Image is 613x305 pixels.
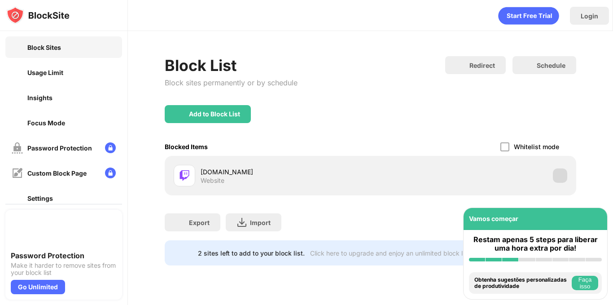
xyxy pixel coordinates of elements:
[165,56,298,75] div: Block List
[12,42,23,53] img: block-on.svg
[11,280,65,294] div: Go Unlimited
[250,219,271,226] div: Import
[189,111,240,118] div: Add to Block List
[12,142,23,154] img: password-protection-off.svg
[201,167,371,177] div: [DOMAIN_NAME]
[27,169,87,177] div: Custom Block Page
[198,249,305,257] div: 2 sites left to add to your block list.
[469,215,518,222] div: Vamos começar
[498,7,559,25] div: animation
[469,62,495,69] div: Redirect
[100,94,116,101] img: new-icon.svg
[105,142,116,153] img: lock-menu.svg
[537,62,565,69] div: Schedule
[105,168,116,178] img: lock-menu.svg
[165,78,298,87] div: Block sites permanently or by schedule
[572,276,598,290] button: Faça isso
[179,170,190,181] img: favicons
[27,119,65,127] div: Focus Mode
[27,44,61,51] div: Block Sites
[201,177,224,185] div: Website
[27,144,92,152] div: Password Protection
[165,143,208,150] div: Blocked Items
[474,277,569,290] div: Obtenha sugestões personalizadas de produtividade
[11,262,117,276] div: Make it harder to remove sites from your block list
[310,249,471,257] div: Click here to upgrade and enjoy an unlimited block list.
[11,251,117,260] div: Password Protection
[593,214,602,223] img: omni-setup-toggle.svg
[12,117,23,128] img: focus-off.svg
[581,12,598,20] div: Login
[12,168,23,179] img: customize-block-page-off.svg
[12,67,23,78] img: time-usage-off.svg
[27,94,53,102] div: Insights
[12,92,23,103] img: insights-off.svg
[11,215,43,248] img: push-password-protection.svg
[100,69,116,76] img: new-icon.svg
[514,143,559,150] div: Whitelist mode
[12,193,23,204] img: settings-off.svg
[6,6,70,24] img: logo-blocksite.svg
[580,214,589,223] img: eye-not-visible.svg
[189,219,210,226] div: Export
[27,194,53,202] div: Settings
[27,69,63,76] div: Usage Limit
[469,235,602,252] div: Restam apenas 5 steps para liberar uma hora extra por dia!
